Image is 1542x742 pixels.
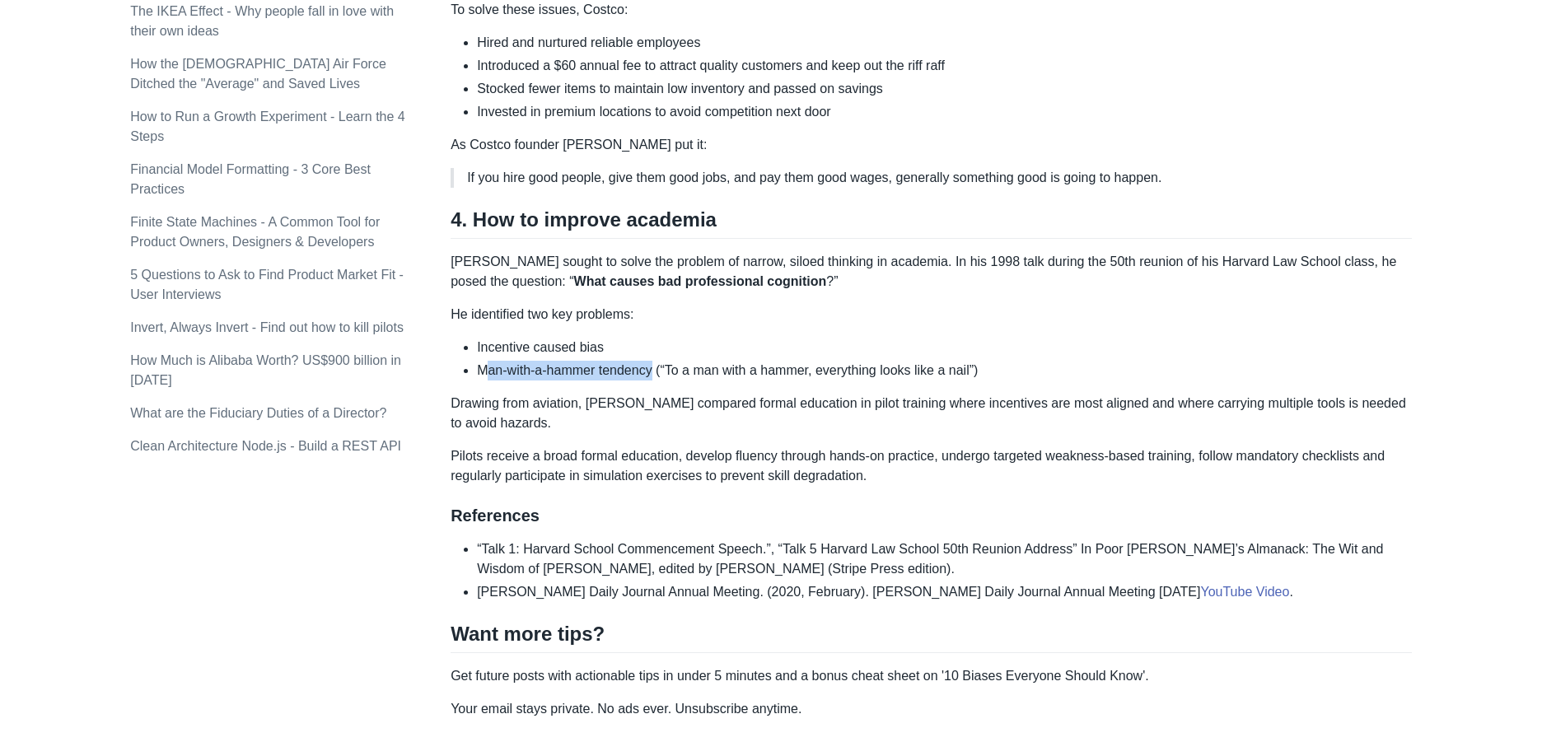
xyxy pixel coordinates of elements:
[451,666,1412,686] p: Get future posts with actionable tips in under 5 minutes and a bonus cheat sheet on '10 Biases Ev...
[130,57,386,91] a: How the [DEMOGRAPHIC_DATA] Air Force Ditched the "Average" and Saved Lives
[130,406,386,420] a: What are the Fiduciary Duties of a Director?
[477,338,1412,357] li: Incentive caused bias
[451,699,1412,719] p: Your email stays private. No ads ever. Unsubscribe anytime.
[130,353,401,387] a: How Much is Alibaba Worth? US$900 billion in [DATE]
[130,4,394,38] a: The IKEA Effect - Why people fall in love with their own ideas
[451,208,1412,239] h2: 4. How to improve academia
[451,135,1412,155] p: As Costco founder [PERSON_NAME] put it:
[130,320,404,334] a: Invert, Always Invert - Find out how to kill pilots
[130,439,401,453] a: Clean Architecture Node.js - Build a REST API
[477,33,1412,53] li: Hired and nurtured reliable employees
[477,56,1412,76] li: Introduced a $60 annual fee to attract quality customers and keep out the riff raff
[451,394,1412,433] p: Drawing from aviation, [PERSON_NAME] compared formal education in pilot training where incentives...
[451,305,1412,324] p: He identified two key problems:
[451,506,1412,526] h3: References
[1200,585,1289,599] a: YouTube Video
[130,215,380,249] a: Finite State Machines - A Common Tool for Product Owners, Designers & Developers
[451,446,1412,486] p: Pilots receive a broad formal education, develop fluency through hands-on practice, undergo targe...
[451,252,1412,292] p: [PERSON_NAME] sought to solve the problem of narrow, siloed thinking in academia. In his 1998 tal...
[477,582,1412,602] li: [PERSON_NAME] Daily Journal Annual Meeting. (2020, February). [PERSON_NAME] Daily Journal Annual ...
[467,168,1399,188] p: If you hire good people, give them good jobs, and pay them good wages, generally something good i...
[451,622,1412,653] h2: Want more tips?
[477,79,1412,99] li: Stocked fewer items to maintain low inventory and passed on savings
[130,162,371,196] a: Financial Model Formatting - 3 Core Best Practices
[130,110,405,143] a: How to Run a Growth Experiment - Learn the 4 Steps
[477,102,1412,122] li: Invested in premium locations to avoid competition next door
[130,268,404,301] a: 5 Questions to Ask to Find Product Market Fit - User Interviews
[477,539,1412,579] li: “Talk 1: Harvard School Commencement Speech.”, “Talk 5 Harvard Law School 50th Reunion Address” I...
[477,361,1412,380] li: Man-with-a-hammer tendency (“To a man with a hammer, everything looks like a nail”)
[574,274,827,288] strong: What causes bad professional cognition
